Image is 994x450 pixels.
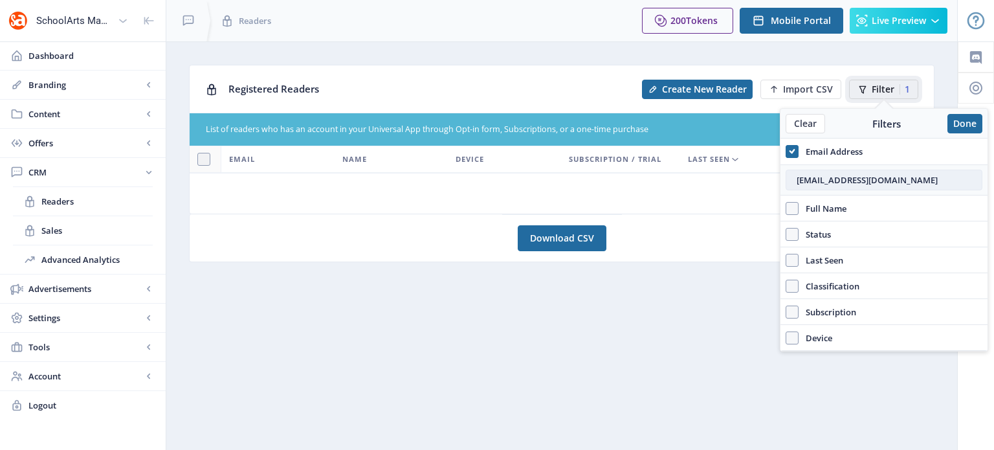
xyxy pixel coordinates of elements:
[569,152,661,167] span: Subscription / Trial
[28,341,142,354] span: Tools
[642,80,753,99] button: Create New Reader
[228,82,319,95] span: Registered Readers
[13,216,153,245] a: Sales
[783,84,833,95] span: Import CSV
[518,225,606,251] a: Download CSV
[13,245,153,274] a: Advanced Analytics
[634,80,753,99] a: New page
[825,117,947,130] div: Filters
[947,114,982,133] button: Done
[206,124,841,136] div: List of readers who has an account in your Universal App through Opt-in form, Subscriptions, or a...
[872,84,894,95] span: Filter
[740,8,843,34] button: Mobile Portal
[760,80,841,99] button: Import CSV
[342,152,367,167] span: Name
[28,399,155,412] span: Logout
[662,84,747,95] span: Create New Reader
[850,8,947,34] button: Live Preview
[41,224,153,237] span: Sales
[41,253,153,266] span: Advanced Analytics
[688,152,730,167] span: Last Seen
[28,370,142,383] span: Account
[28,49,155,62] span: Dashboard
[41,195,153,208] span: Readers
[239,14,271,27] span: Readers
[36,6,113,35] div: SchoolArts Magazine
[799,227,831,242] span: Status
[28,311,142,324] span: Settings
[900,84,910,95] div: 1
[799,253,843,268] span: Last Seen
[28,107,142,120] span: Content
[786,114,825,133] button: Clear
[189,65,934,214] app-collection-view: Registered Readers
[13,187,153,216] a: Readers
[28,166,142,179] span: CRM
[8,10,28,31] img: properties.app_icon.png
[753,80,841,99] a: New page
[642,8,733,34] button: 200Tokens
[799,201,846,216] span: Full Name
[799,304,856,320] span: Subscription
[799,330,832,346] span: Device
[229,152,255,167] span: Email
[799,278,859,294] span: Classification
[28,78,142,91] span: Branding
[28,137,142,150] span: Offers
[456,152,484,167] span: Device
[799,144,863,159] span: Email Address
[771,16,831,26] span: Mobile Portal
[872,16,926,26] span: Live Preview
[686,14,718,27] span: Tokens
[28,282,142,295] span: Advertisements
[849,80,918,99] button: Filter1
